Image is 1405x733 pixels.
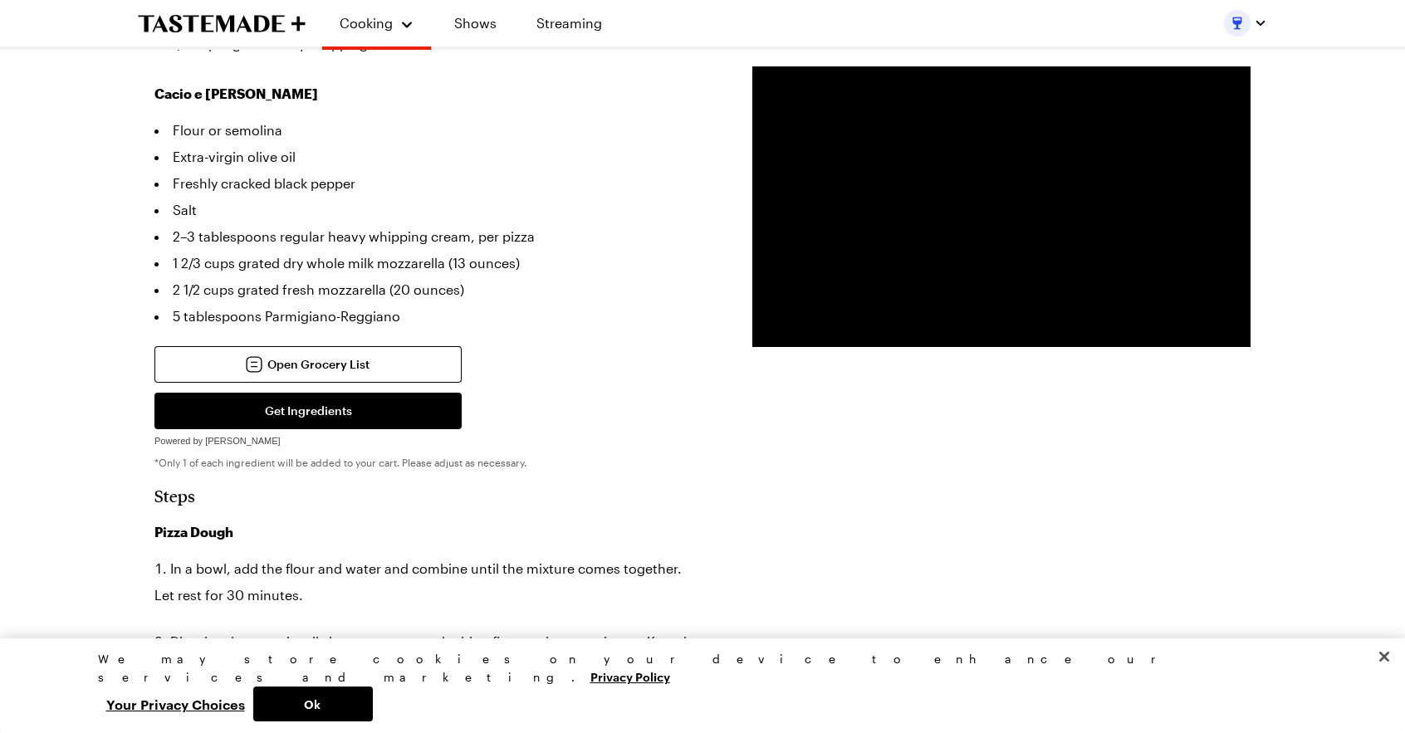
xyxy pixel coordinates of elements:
h2: Steps [154,486,702,506]
button: Get Ingredients [154,393,462,429]
span: Powered by [PERSON_NAME] [154,436,281,446]
h3: Pizza Dough [154,522,702,542]
a: Open Grocery List [154,346,462,383]
div: We may store cookies on your device to enhance our services and marketing. [98,650,1294,687]
span: Cooking [340,15,393,31]
li: Salt [154,197,702,223]
p: *Only 1 of each ingredient will be added to your cart. Please adjust as necessary. [154,456,702,469]
li: 1 2/3 cups grated dry whole milk mozzarella (13 ounces) [154,250,702,276]
li: Flour or semolina [154,117,702,144]
div: Privacy [98,650,1294,721]
li: Freshly cracked black pepper [154,170,702,197]
li: 2–3 tablespoons regular heavy whipping cream, per pizza [154,223,702,250]
li: 2 1/2 cups grated fresh mozzarella (20 ounces) [154,276,702,303]
button: Cooking [339,7,414,40]
button: Ok [253,687,373,721]
span: Open Grocery List [267,356,370,373]
a: Powered by [PERSON_NAME] [154,431,281,447]
li: Dissolve the yeast in a little warm water and add to flour and water mixture. Knead until all the... [154,628,702,708]
li: Extra-virgin olive oil [154,144,702,170]
a: To Tastemade Home Page [138,14,306,33]
li: In a bowl, add the flour and water and combine until the mixture comes together. Let rest for 30 ... [154,555,702,608]
img: Profile picture [1224,10,1251,37]
video-js: Video Player [752,66,1251,347]
h3: Cacio e [PERSON_NAME] [154,84,702,104]
button: Your Privacy Choices [98,687,253,721]
a: More information about your privacy, opens in a new tab [590,668,670,684]
button: Profile picture [1224,10,1267,37]
li: 5 tablespoons Parmigiano-Reggiano [154,303,702,330]
button: Close [1366,638,1403,675]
